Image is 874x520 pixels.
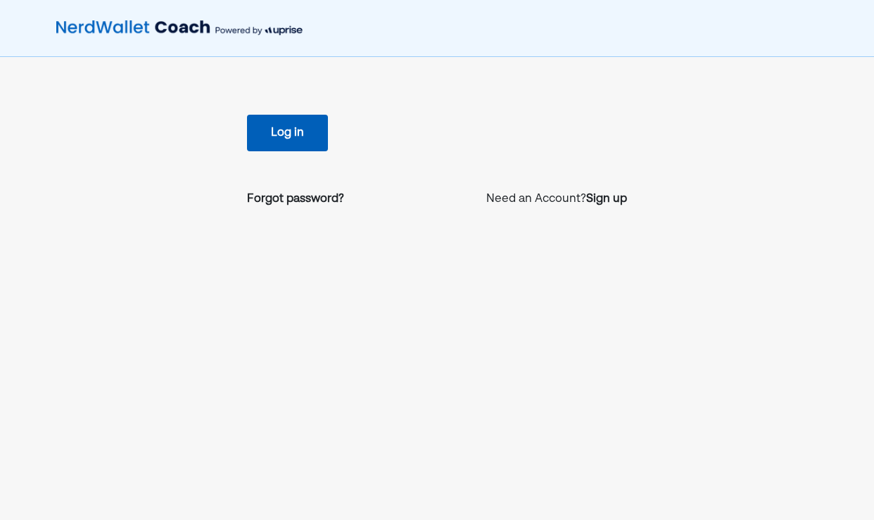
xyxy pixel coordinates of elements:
a: Sign up [586,191,627,208]
button: Log in [247,115,328,151]
p: Need an Account? [486,191,627,208]
a: Forgot password? [247,191,344,208]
